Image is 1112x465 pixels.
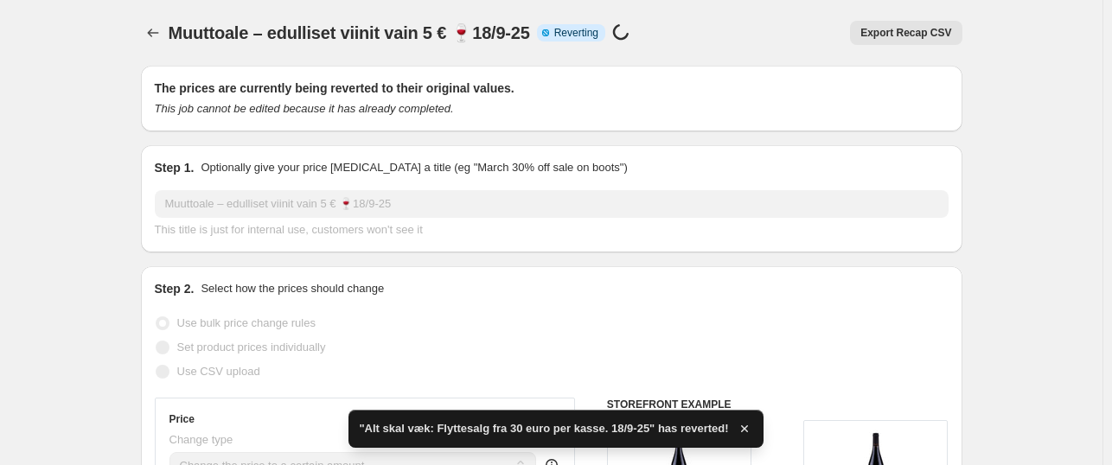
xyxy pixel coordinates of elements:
[155,190,949,218] input: 30% off holiday sale
[860,26,951,40] span: Export Recap CSV
[177,316,316,329] span: Use bulk price change rules
[554,26,598,40] span: Reverting
[177,341,326,354] span: Set product prices individually
[850,21,962,45] button: Export Recap CSV
[607,398,949,411] h6: STOREFRONT EXAMPLE
[155,223,423,236] span: This title is just for internal use, customers won't see it
[155,80,949,97] h2: The prices are currently being reverted to their original values.
[177,365,260,378] span: Use CSV upload
[169,433,233,446] span: Change type
[155,159,195,176] h2: Step 1.
[169,23,530,42] span: Muuttoale – edulliset viinit vain 5 € 🍷18/9-25
[141,21,165,45] button: Price change jobs
[155,102,454,115] i: This job cannot be edited because it has already completed.
[359,420,728,437] span: "Alt skal væk: Flyttesalg fra 30 euro per kasse. 18/9-25" has reverted!
[201,280,384,297] p: Select how the prices should change
[201,159,627,176] p: Optionally give your price [MEDICAL_DATA] a title (eg "March 30% off sale on boots")
[155,280,195,297] h2: Step 2.
[169,412,195,426] h3: Price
